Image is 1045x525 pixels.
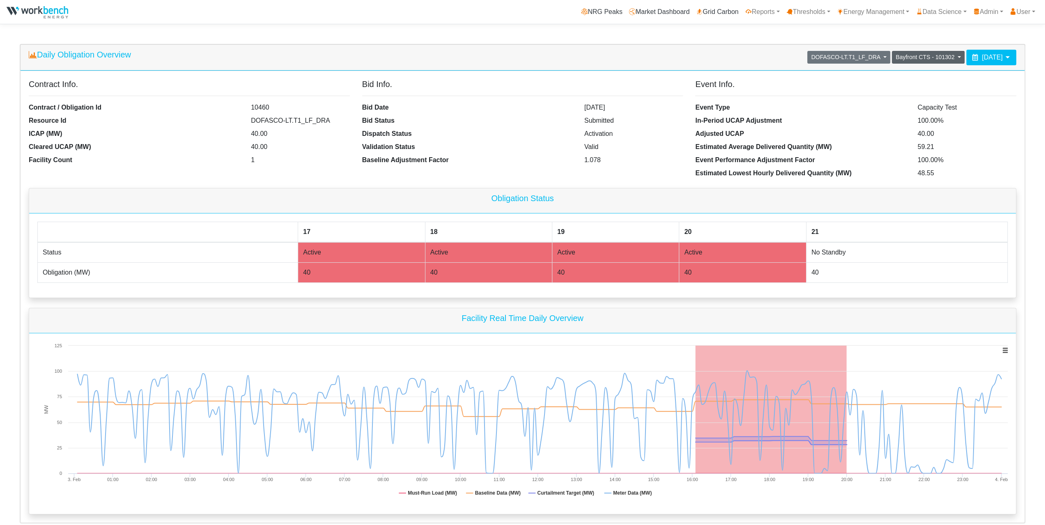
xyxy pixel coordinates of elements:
dt: In-Period UCAP Adjustment [689,116,911,129]
h5: Obligation Status [37,193,1008,203]
dd: 40.00 [245,129,356,139]
th: 20 [679,222,806,242]
text: 03:00 [184,477,196,482]
tspan: Meter Data (MW) [613,490,652,496]
dt: Dispatch Status [356,129,578,142]
dt: Adjusted UCAP [689,129,911,142]
h5: Bid Info. [362,79,683,89]
td: 40 [552,262,679,282]
dd: [DATE] [578,103,689,112]
text: 11:00 [494,477,505,482]
th: 17 [298,222,425,242]
text: 02:00 [146,477,157,482]
text: 01:00 [107,477,119,482]
tspan: 4. Feb [995,477,1008,482]
text: 25 [57,445,62,450]
text: 20:00 [841,477,852,482]
text: 07:00 [339,477,350,482]
a: Market Dashboard [626,4,693,20]
dd: 40.00 [245,142,356,152]
tspan: Must-Run Load (MW) [408,490,457,496]
a: User [1006,4,1038,20]
button: DOFASCO-LT.T1_LF_DRA [807,51,890,64]
dt: Bid Status [356,116,578,129]
text: 10:00 [455,477,466,482]
text: 100 [55,369,62,374]
text: 16:00 [687,477,698,482]
span: Bayfront CTS - 101302 [896,54,954,60]
dt: Event Performance Adjustment Factor [689,155,911,168]
tspan: MW [44,405,49,414]
dt: Contract / Obligation Id [23,103,245,116]
td: Active [679,242,806,263]
a: Data Science [912,4,969,20]
text: 15:00 [648,477,659,482]
text: 09:00 [416,477,428,482]
dd: 48.55 [911,168,1022,178]
h5: Contract Info. [29,79,350,89]
dd: 1.078 [578,155,689,165]
text: 19:00 [802,477,814,482]
td: No Standby [806,242,1007,263]
span: [DATE] [982,54,1002,61]
dt: ICAP (MW) [23,129,245,142]
dt: Event Type [689,103,911,116]
td: Active [552,242,679,263]
dt: Bid Date [356,103,578,116]
text: 13:00 [571,477,582,482]
dd: Valid [578,142,689,152]
span: DOFASCO-LT.T1_LF_DRA [811,54,880,60]
dt: Resource Id [23,116,245,129]
tspan: 3. Feb [68,477,80,482]
text: 05:00 [262,477,273,482]
td: Active [298,242,425,263]
text: 75 [57,394,62,399]
text: 50 [57,420,62,425]
dt: Estimated Lowest Hourly Delivered Quantity (MW) [689,168,911,181]
th: 19 [552,222,679,242]
text: 04:00 [223,477,234,482]
td: Status [38,242,298,263]
a: Admin [970,4,1006,20]
dt: Cleared UCAP (MW) [23,142,245,155]
dd: Capacity Test [911,103,1022,112]
dd: 59.21 [911,142,1022,152]
text: 12:00 [532,477,544,482]
dd: Submitted [578,116,689,126]
a: Reports [742,4,783,20]
dt: Estimated Average Delivered Quantity (MW) [689,142,911,155]
tspan: Curtailment Target (MW) [537,490,594,496]
dt: Validation Status [356,142,578,155]
a: Energy Management [834,4,913,20]
h5: Event Info. [695,79,1016,89]
td: 40 [298,262,425,282]
text: 0 [60,471,62,476]
text: 08:00 [378,477,389,482]
td: Active [425,242,552,263]
h5: Facility Real Time Daily Overview [37,313,1008,323]
th: 21 [806,222,1007,242]
dd: 10460 [245,103,356,112]
dt: Facility Count [23,155,245,168]
th: 18 [425,222,552,242]
text: 18:00 [764,477,775,482]
dd: 100.00% [911,155,1022,165]
td: 40 [425,262,552,282]
text: 21:00 [880,477,891,482]
dt: Baseline Adjustment Factor [356,155,578,168]
text: 06:00 [300,477,312,482]
img: NRGPeaks.png [7,6,68,18]
text: 14:00 [609,477,621,482]
tspan: Baseline Data (MW) [475,490,521,496]
dd: 1 [245,155,356,165]
td: 40 [679,262,806,282]
a: Grid Carbon [693,4,742,20]
dd: 40.00 [911,129,1022,139]
text: 125 [55,343,62,348]
dd: Activation [578,129,689,139]
text: 22:00 [919,477,930,482]
text: 23:00 [957,477,969,482]
td: Obligation (MW) [38,262,298,282]
h5: Daily Obligation Overview [29,50,131,60]
dd: DOFASCO-LT.T1_LF_DRA [245,116,356,126]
